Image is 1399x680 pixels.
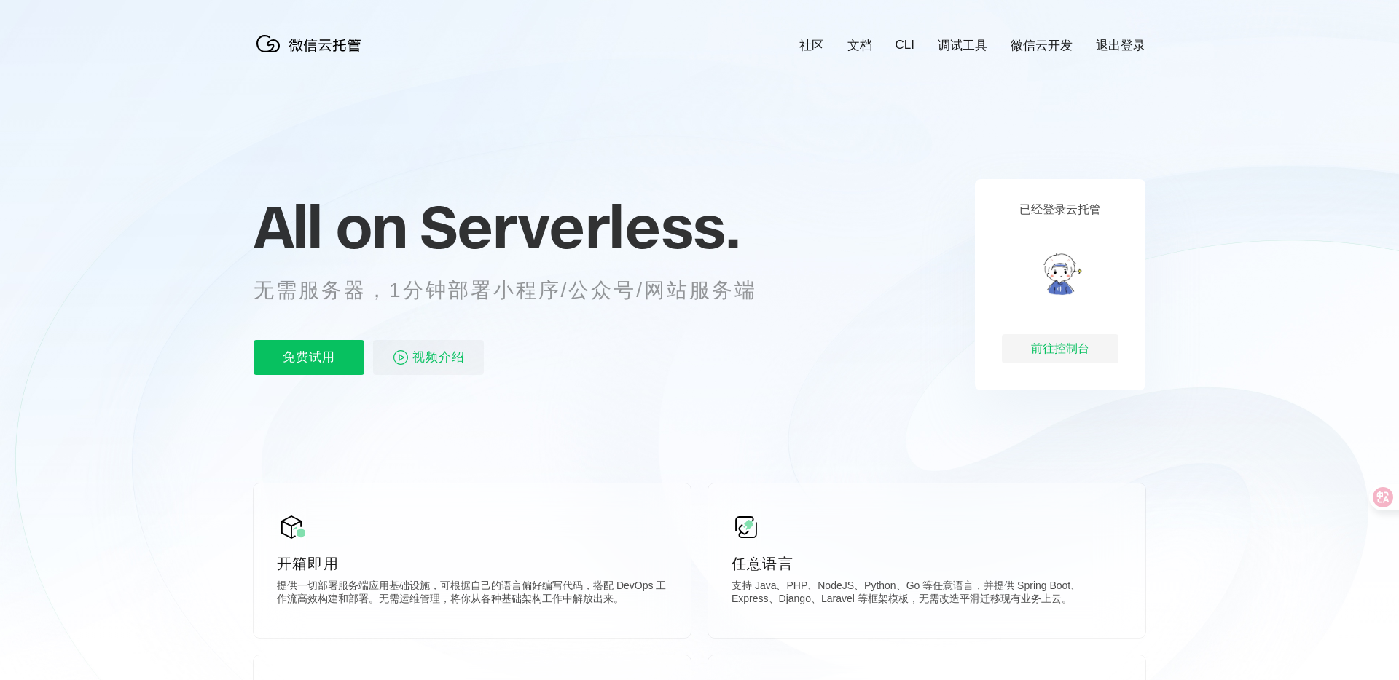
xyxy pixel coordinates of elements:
div: 前往控制台 [1002,334,1118,363]
a: 微信云托管 [254,48,370,60]
img: 微信云托管 [254,29,370,58]
a: 社区 [799,37,824,54]
span: All on [254,190,406,263]
p: 开箱即用 [277,553,667,574]
a: CLI [896,38,914,52]
p: 支持 Java、PHP、NodeJS、Python、Go 等任意语言，并提供 Spring Boot、Express、Django、Laravel 等框架模板，无需改造平滑迁移现有业务上云。 [732,580,1122,609]
a: 调试工具 [938,37,987,54]
img: video_play.svg [392,349,409,366]
p: 提供一切部署服务端应用基础设施，可根据自己的语言偏好编写代码，搭配 DevOps 工作流高效构建和部署。无需运维管理，将你从各种基础架构工作中解放出来。 [277,580,667,609]
p: 已经登录云托管 [1019,202,1101,218]
p: 免费试用 [254,340,364,375]
p: 任意语言 [732,553,1122,574]
a: 微信云开发 [1011,37,1073,54]
p: 无需服务器，1分钟部署小程序/公众号/网站服务端 [254,276,784,305]
span: Serverless. [420,190,740,263]
a: 文档 [847,37,872,54]
a: 退出登录 [1096,37,1145,54]
span: 视频介绍 [412,340,465,375]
